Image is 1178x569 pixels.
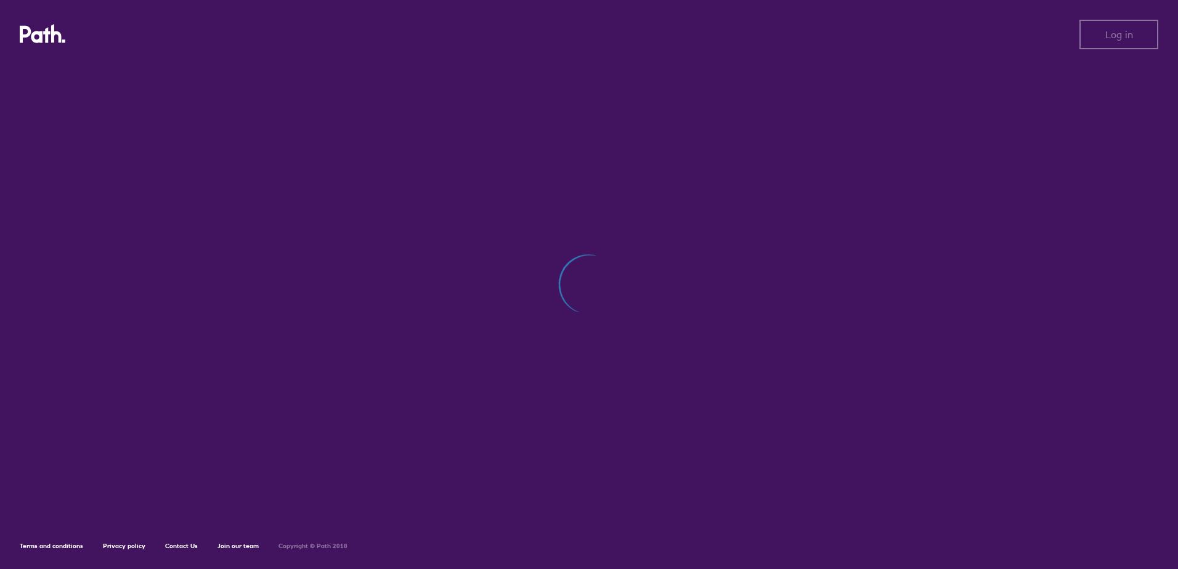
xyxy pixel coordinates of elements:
a: Join our team [217,542,259,550]
h6: Copyright © Path 2018 [278,543,347,550]
span: Log in [1105,29,1133,40]
a: Contact Us [165,542,198,550]
a: Privacy policy [103,542,145,550]
a: Terms and conditions [20,542,83,550]
button: Log in [1079,20,1158,49]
